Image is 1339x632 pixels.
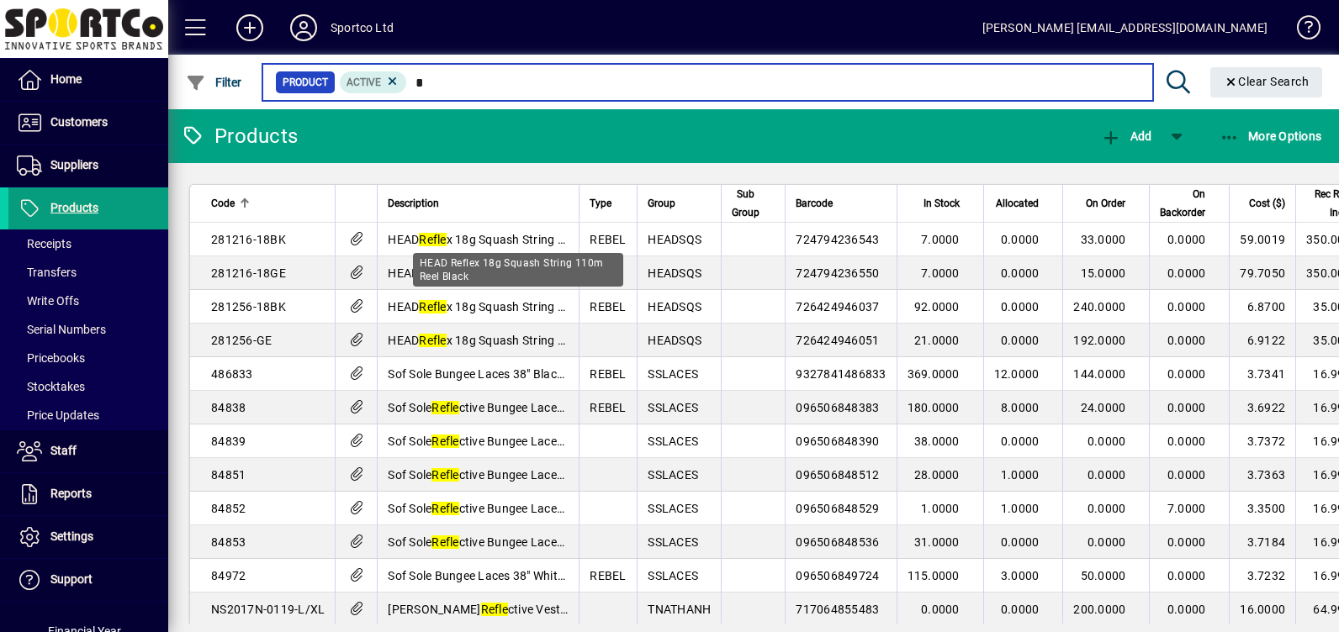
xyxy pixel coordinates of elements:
[590,194,611,213] span: Type
[17,237,71,250] span: Receipts
[388,468,609,482] span: Sof Sole ctive Bungee Laces 38" Pink
[648,194,711,213] div: Group
[1229,458,1295,492] td: 3.7363
[1229,290,1295,324] td: 6.8700
[648,367,698,381] span: SSLACES
[211,266,286,280] span: 281216-18GE
[388,266,648,280] span: HEAD x 18g Squash String 110m Reel Green
[648,569,698,582] span: SSLACES
[921,502,960,515] span: 1.0000
[796,194,833,213] span: Barcode
[732,185,759,222] span: Sub Group
[1229,256,1295,290] td: 79.7050
[1001,603,1040,616] span: 0.0000
[211,569,246,582] span: 84972
[388,401,657,414] span: Sof Sole ctive Bungee Laces 38" Silver/Black r
[17,351,85,365] span: Pricebooks
[796,266,879,280] span: 724794236550
[1167,569,1206,582] span: 0.0000
[50,115,108,129] span: Customers
[982,14,1268,41] div: [PERSON_NAME] [EMAIL_ADDRESS][DOMAIN_NAME]
[182,67,246,97] button: Filter
[1073,367,1125,381] span: 144.0000
[17,323,106,336] span: Serial Numbers
[388,502,617,515] span: Sof Sole ctive Bungee Laces 38" Green
[1167,502,1206,515] span: 7.0000
[1220,129,1322,143] span: More Options
[1101,129,1151,143] span: Add
[648,434,698,448] span: SSLACES
[1088,502,1126,515] span: 0.0000
[1001,266,1040,280] span: 0.0000
[50,572,93,586] span: Support
[419,300,446,313] em: Refle
[1001,535,1040,549] span: 0.0000
[994,194,1055,213] div: Allocated
[590,300,626,313] span: REBEL
[590,233,626,246] span: REBEL
[648,603,711,616] span: TNATHANH
[419,233,446,246] em: Refle
[1167,434,1206,448] span: 0.0000
[914,434,960,448] span: 38.0000
[211,401,246,414] span: 84838
[211,334,272,347] span: 281256-GE
[648,334,701,347] span: HEADSQS
[1073,300,1125,313] span: 240.0000
[8,516,168,558] a: Settings
[1081,569,1126,582] span: 50.0000
[211,194,325,213] div: Code
[796,334,879,347] span: 726424946051
[8,59,168,101] a: Home
[1229,525,1295,559] td: 3.7184
[1167,367,1206,381] span: 0.0000
[648,266,701,280] span: HEADSQS
[211,535,246,549] span: 84853
[431,502,458,515] em: Refle
[1167,233,1206,246] span: 0.0000
[481,603,508,616] em: Refle
[211,300,286,313] span: 281256-18BK
[388,603,659,616] span: [PERSON_NAME] ctive Vest Neon Yellow L/XL
[648,502,698,515] span: SSLACES
[1001,468,1040,482] span: 1.0000
[1073,194,1141,213] div: On Order
[388,233,646,246] span: HEAD x 18g Squash String 110m Reel Black
[17,294,79,308] span: Write Offs
[796,468,879,482] span: 096506848512
[8,258,168,287] a: Transfers
[8,287,168,315] a: Write Offs
[283,74,328,91] span: Product
[590,367,626,381] span: REBEL
[648,233,701,246] span: HEADSQS
[1167,468,1206,482] span: 0.0000
[908,367,960,381] span: 369.0000
[994,367,1040,381] span: 12.0000
[1229,357,1295,391] td: 3.7341
[1088,468,1126,482] span: 0.0000
[908,401,960,414] span: 180.0000
[1215,121,1326,151] button: More Options
[1229,559,1295,592] td: 3.7232
[223,13,277,43] button: Add
[340,71,407,93] mat-chip: Activation Status: Active
[1229,391,1295,424] td: 3.6922
[50,487,92,500] span: Reports
[1001,569,1040,582] span: 3.0000
[1224,75,1310,88] span: Clear Search
[796,367,886,381] span: 9327841486833
[1284,3,1318,58] a: Knowledge Base
[388,300,634,313] span: HEAD x 18g Squash String 10m Set Black
[186,76,242,89] span: Filter
[1001,233,1040,246] span: 0.0000
[1229,424,1295,458] td: 3.7372
[8,229,168,258] a: Receipts
[796,603,879,616] span: 717064855483
[590,194,627,213] div: Type
[1001,300,1040,313] span: 0.0000
[277,13,331,43] button: Profile
[50,444,77,457] span: Staff
[648,401,698,414] span: SSLACES
[211,434,246,448] span: 84839
[1167,401,1206,414] span: 0.0000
